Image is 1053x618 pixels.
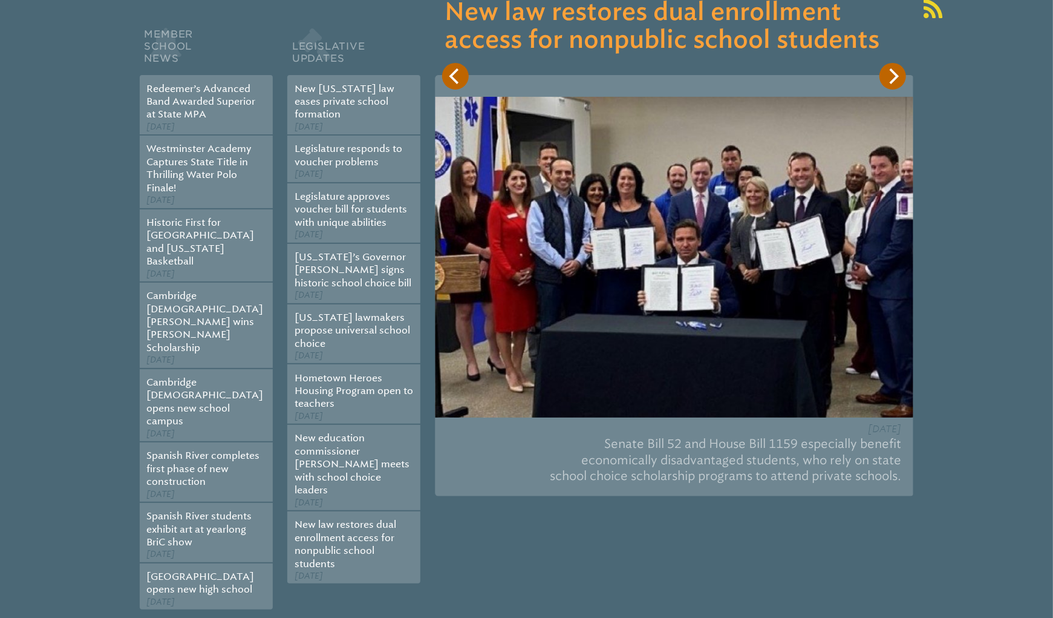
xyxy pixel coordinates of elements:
[147,549,175,559] span: [DATE]
[435,97,913,418] img: Signing_ceremony_623_498_85-cropped_791_530_85_s_c1.jpg
[147,83,256,120] a: Redeemer’s Advanced Band Awarded Superior at State MPA
[295,251,411,289] a: [US_STATE]’s Governor [PERSON_NAME] signs historic school choice bill
[147,143,252,193] a: Westminster Academy Captures State Title in Thrilling Water Polo Finale!
[147,355,175,365] span: [DATE]
[295,411,323,421] span: [DATE]
[147,269,175,279] span: [DATE]
[295,372,413,410] a: Hometown Heroes Housing Program open to teachers
[147,429,175,439] span: [DATE]
[295,290,323,300] span: [DATE]
[147,597,175,607] span: [DATE]
[147,195,175,205] span: [DATE]
[447,431,901,489] p: Senate Bill 52 and House Bill 1159 especially benefit economically disadvantaged students, who re...
[295,432,409,496] a: New education commissioner [PERSON_NAME] meets with school choice leaders
[295,519,396,569] a: New law restores dual enrollment access for nonpublic school students
[295,571,323,581] span: [DATE]
[295,498,323,508] span: [DATE]
[295,169,323,179] span: [DATE]
[295,191,407,228] a: Legislature approves voucher bill for students with unique abilities
[442,63,469,90] button: Previous
[147,376,264,427] a: Cambridge [DEMOGRAPHIC_DATA] opens new school campus
[147,217,255,267] a: Historic First for [GEOGRAPHIC_DATA] and [US_STATE] Basketball
[140,25,273,75] h2: Member School News
[287,25,420,75] h2: Legislative Updates
[295,143,402,167] a: Legislature responds to voucher problems
[147,122,175,132] span: [DATE]
[147,489,175,499] span: [DATE]
[295,122,323,132] span: [DATE]
[879,63,906,90] button: Next
[147,450,260,487] a: Spanish River completes first phase of new construction
[295,83,394,120] a: New [US_STATE] law eases private school formation
[295,312,410,349] a: [US_STATE] lawmakers propose universal school choice
[147,290,264,353] a: Cambridge [DEMOGRAPHIC_DATA][PERSON_NAME] wins [PERSON_NAME] Scholarship
[295,229,323,240] span: [DATE]
[147,510,252,548] a: Spanish River students exhibit art at yearlong BriC show
[868,423,901,435] span: [DATE]
[147,571,255,595] a: [GEOGRAPHIC_DATA] opens new high school
[295,350,323,361] span: [DATE]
